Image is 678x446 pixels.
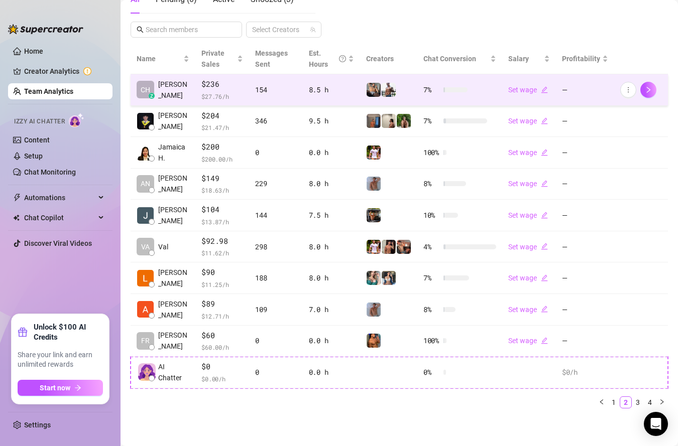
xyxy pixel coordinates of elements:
[18,327,28,337] span: gift
[201,78,243,90] span: $236
[309,147,354,158] div: 0.0 h
[556,200,614,231] td: —
[541,180,548,187] span: edit
[137,26,144,33] span: search
[201,154,243,164] span: $ 200.00 /h
[201,49,224,68] span: Private Sales
[158,241,168,252] span: Val
[309,84,354,95] div: 8.5 h
[541,86,548,93] span: edit
[309,115,354,126] div: 9.5 h
[644,412,668,436] div: Open Intercom Messenger
[149,93,155,99] div: z
[556,106,614,137] td: —
[508,86,548,94] a: Set wageedit
[632,397,643,408] a: 3
[201,235,243,247] span: $92.98
[367,114,381,128] img: Wayne
[201,342,243,352] span: $ 60.00 /h
[158,267,189,289] span: [PERSON_NAME]
[255,272,297,283] div: 188
[508,117,548,125] a: Set wageedit
[158,330,189,352] span: [PERSON_NAME]
[556,262,614,294] td: —
[141,335,150,346] span: FR
[541,274,548,281] span: edit
[137,207,154,224] img: Jeffery Bamba
[367,145,381,160] img: Hector
[201,110,243,122] span: $204
[556,294,614,326] td: —
[141,178,150,189] span: AN
[24,210,95,226] span: Chat Copilot
[541,337,548,344] span: edit
[596,396,608,408] li: Previous Page
[137,144,154,161] img: Jamaica Hurtado
[24,47,43,55] a: Home
[508,306,548,314] a: Set wageedit
[397,240,411,254] img: Osvaldo
[508,211,548,219] a: Set wageedit
[309,272,354,283] div: 8.0 h
[201,374,243,384] span: $ 0.00 /h
[201,141,243,153] span: $200
[138,363,156,381] img: izzy-ai-chatter-avatar-DDCN_rTZ.svg
[158,204,189,226] span: [PERSON_NAME]
[34,322,103,342] strong: Unlock $100 AI Credits
[556,169,614,200] td: —
[74,384,81,391] span: arrow-right
[201,266,243,278] span: $90
[508,243,548,251] a: Set wageedit
[309,178,354,189] div: 8.0 h
[382,83,396,97] img: JUSTIN
[541,243,548,250] span: edit
[310,27,316,33] span: team
[556,231,614,263] td: —
[18,350,103,370] span: Share your link and earn unlimited rewards
[141,84,150,95] span: CH
[255,147,297,158] div: 0
[556,326,614,357] td: —
[309,335,354,346] div: 0.0 h
[367,177,381,191] img: Joey
[367,334,381,348] img: JG
[382,271,396,285] img: Katy
[367,208,381,222] img: Nathan
[24,87,73,95] a: Team Analytics
[158,173,189,195] span: [PERSON_NAME]
[367,83,381,97] img: George
[255,335,297,346] div: 0
[158,141,189,164] span: Jamaica H.
[201,91,243,101] span: $ 27.76 /h
[158,361,189,383] span: AI Chatter
[201,217,243,227] span: $ 13.87 /h
[309,304,354,315] div: 7.0 h
[201,248,243,258] span: $ 11.62 /h
[24,421,51,429] a: Settings
[541,117,548,124] span: edit
[423,335,439,346] span: 100 %
[158,299,189,321] span: [PERSON_NAME]
[423,115,439,126] span: 7 %
[645,86,652,93] span: right
[201,185,243,195] span: $ 18.63 /h
[24,136,50,144] a: Content
[309,210,354,221] div: 7.5 h
[141,241,150,252] span: VA
[201,279,243,289] span: $ 11.25 /h
[508,274,548,282] a: Set wageedit
[255,241,297,252] div: 298
[158,79,189,101] span: [PERSON_NAME]
[423,241,439,252] span: 4 %
[508,337,548,345] a: Set wageedit
[201,311,243,321] span: $ 12.71 /h
[423,367,439,378] span: 0 %
[382,240,396,254] img: Zach
[562,55,600,63] span: Profitability
[255,210,297,221] div: 144
[556,74,614,106] td: —
[13,214,20,221] img: Chat Copilot
[625,86,632,93] span: more
[137,113,154,129] img: Ric John Derell…
[541,306,548,313] span: edit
